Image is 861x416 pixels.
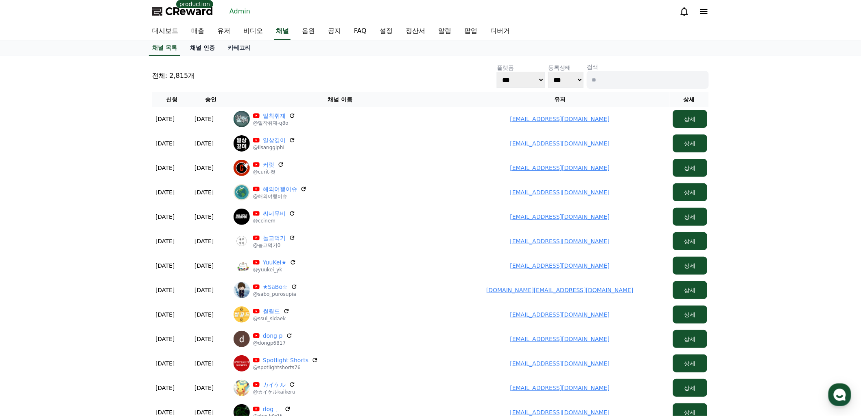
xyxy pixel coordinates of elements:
a: CReward [152,5,213,18]
a: 해외여행이슈 [263,185,297,193]
a: カイケル [263,381,286,389]
p: [DATE] [194,164,214,172]
p: @해외여행이슈 [253,193,307,200]
p: [DATE] [194,237,214,245]
a: [EMAIL_ADDRESS][DOMAIN_NAME] [510,360,610,367]
a: 채널 [274,23,291,40]
img: dong p [234,331,250,347]
img: ★SaBo☆ [234,282,250,298]
p: [DATE] [194,139,214,147]
a: [EMAIL_ADDRESS][DOMAIN_NAME] [510,409,610,416]
p: [DATE] [155,384,175,392]
a: Admin [226,5,253,18]
button: 상세 [673,306,707,324]
button: 상세 [673,208,707,226]
button: 상세 [673,134,707,152]
a: [EMAIL_ADDRESS][DOMAIN_NAME] [510,116,610,122]
a: [EMAIL_ADDRESS][DOMAIN_NAME] [510,336,610,342]
p: @カイケルkaikeru [253,389,295,395]
button: 상세 [673,330,707,348]
button: 상세 [673,232,707,250]
p: 플랫폼 [497,64,545,72]
button: 상세 [673,183,707,201]
a: [EMAIL_ADDRESS][DOMAIN_NAME] [510,165,610,171]
a: 유저 [211,23,237,40]
button: 상세 [673,110,707,128]
p: [DATE] [155,262,175,270]
img: Spotlight Shorts [234,355,250,372]
button: 상세 [673,281,707,299]
p: [DATE] [194,384,214,392]
a: 썰월드 [263,307,280,315]
button: 상세 [673,354,707,372]
a: 디버거 [484,23,516,40]
a: [EMAIL_ADDRESS][DOMAIN_NAME] [510,189,610,196]
p: @sabo_purosupia [253,291,297,297]
a: 상세 [673,116,707,122]
a: 상세 [673,336,707,342]
p: [DATE] [155,115,175,123]
p: [DATE] [155,139,175,147]
button: 상세 [673,257,707,275]
a: 상세 [673,189,707,196]
a: 채널 목록 [149,40,180,56]
a: 상세 [673,311,707,318]
a: 공지 [321,23,347,40]
p: [DATE] [155,335,175,343]
a: 상세 [673,385,707,391]
a: [EMAIL_ADDRESS][DOMAIN_NAME] [510,214,610,220]
p: 등록상태 [548,64,583,72]
p: @놀고먹기0 [253,242,295,249]
a: 상세 [673,214,707,220]
p: [DATE] [194,286,214,294]
a: 상세 [673,165,707,171]
a: 상세 [673,360,707,367]
p: [DATE] [194,335,214,343]
a: 홈 [2,258,54,279]
img: 밀착취재 [234,111,250,127]
img: 일상깊이 [234,135,250,152]
img: YuuKei★ [234,258,250,274]
p: [DATE] [155,286,175,294]
a: Spotlight Shorts [263,356,308,364]
p: @curit-컷 [253,169,284,175]
a: 정산서 [399,23,432,40]
a: 설정 [373,23,399,40]
a: 설정 [105,258,156,279]
a: 상세 [673,287,707,293]
img: 놀고먹기 [234,233,250,249]
a: [EMAIL_ADDRESS][DOMAIN_NAME] [510,238,610,244]
a: 팝업 [458,23,484,40]
span: 대화 [74,271,84,277]
p: 전체: 2,815개 [152,71,194,81]
img: 씨네무비 [234,209,250,225]
a: [EMAIL_ADDRESS][DOMAIN_NAME] [510,140,610,147]
th: 채널 이름 [230,92,450,107]
p: @ilsanggiphi [253,144,295,151]
a: dog 、 [263,405,281,413]
a: 밀착취재 [263,112,286,120]
a: 상세 [673,262,707,269]
p: [DATE] [194,213,214,221]
a: [EMAIL_ADDRESS][DOMAIN_NAME] [510,262,610,269]
p: @ccinem [253,218,295,224]
a: 상세 [673,140,707,147]
p: @ssul_sidaek [253,315,290,322]
a: ★SaBo☆ [263,283,288,291]
th: 유저 [450,92,670,107]
img: カイケル [234,380,250,396]
a: 상세 [673,238,707,244]
button: 상세 [673,159,707,177]
p: [DATE] [155,237,175,245]
p: [DATE] [194,262,214,270]
p: [DATE] [155,164,175,172]
a: dong p [263,332,283,340]
a: 카테고리 [221,40,257,56]
button: 상세 [673,379,707,397]
p: [DATE] [194,310,214,319]
a: 상세 [673,409,707,416]
img: 커릿 [234,160,250,176]
a: [EMAIL_ADDRESS][DOMAIN_NAME] [510,311,610,318]
span: CReward [165,5,213,18]
p: [DATE] [194,188,214,196]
